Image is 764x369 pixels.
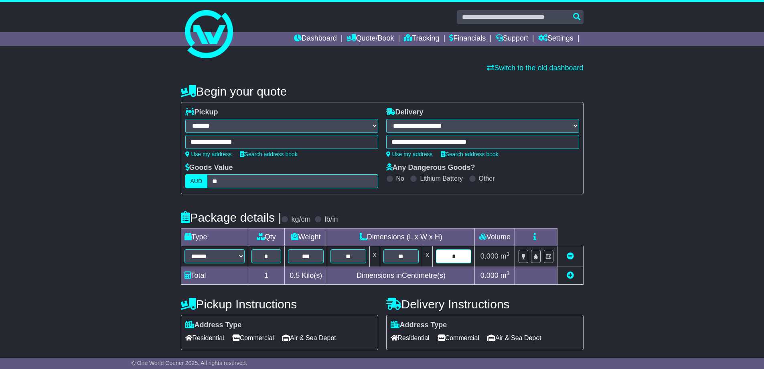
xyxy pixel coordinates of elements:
h4: Package details | [181,211,282,224]
td: Qty [248,228,285,246]
label: Any Dangerous Goods? [386,163,475,172]
span: Commercial [438,332,479,344]
h4: Begin your quote [181,85,584,98]
label: AUD [185,174,208,188]
span: m [501,271,510,279]
td: Kilo(s) [285,267,327,285]
sup: 3 [507,270,510,276]
label: Lithium Battery [420,175,463,182]
span: 0.000 [480,252,499,260]
td: Dimensions (L x W x H) [327,228,475,246]
a: Search address book [240,151,298,157]
span: Air & Sea Depot [487,332,541,344]
h4: Pickup Instructions [181,298,378,311]
td: x [422,246,433,267]
label: kg/cm [291,215,310,224]
td: Volume [475,228,515,246]
span: © One World Courier 2025. All rights reserved. [132,360,247,366]
a: Quote/Book [347,32,394,46]
td: 1 [248,267,285,285]
a: Support [496,32,528,46]
span: 0.000 [480,271,499,279]
label: Goods Value [185,163,233,172]
a: Use my address [386,151,433,157]
td: Total [181,267,248,285]
td: x [369,246,380,267]
label: Address Type [185,321,242,330]
span: Residential [391,332,430,344]
span: Residential [185,332,224,344]
a: Remove this item [567,252,574,260]
span: m [501,252,510,260]
span: 0.5 [290,271,300,279]
label: No [396,175,404,182]
a: Switch to the old dashboard [487,64,583,72]
a: Add new item [567,271,574,279]
h4: Delivery Instructions [386,298,584,311]
a: Settings [538,32,574,46]
td: Type [181,228,248,246]
span: Commercial [232,332,274,344]
label: Delivery [386,108,424,117]
a: Use my address [185,151,232,157]
a: Dashboard [294,32,337,46]
label: Other [479,175,495,182]
a: Financials [449,32,486,46]
label: Address Type [391,321,447,330]
td: Dimensions in Centimetre(s) [327,267,475,285]
label: Pickup [185,108,218,117]
label: lb/in [324,215,338,224]
a: Tracking [404,32,439,46]
span: Air & Sea Depot [282,332,336,344]
sup: 3 [507,251,510,257]
a: Search address book [441,151,499,157]
td: Weight [285,228,327,246]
